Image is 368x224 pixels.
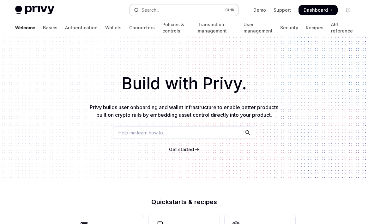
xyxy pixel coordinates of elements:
[225,8,235,13] span: Ctrl K
[331,20,353,35] a: API reference
[73,199,295,205] h2: Quickstarts & recipes
[15,20,35,35] a: Welcome
[306,20,323,35] a: Recipes
[274,7,291,13] a: Support
[162,20,190,35] a: Policies & controls
[244,20,273,35] a: User management
[65,20,98,35] a: Authentication
[129,20,155,35] a: Connectors
[43,20,57,35] a: Basics
[299,5,338,15] a: Dashboard
[130,4,239,16] button: Open search
[169,147,194,152] span: Get started
[105,20,122,35] a: Wallets
[343,5,353,15] button: Toggle dark mode
[118,129,166,136] span: Help me learn how to…
[253,7,266,13] a: Demo
[15,6,54,15] img: light logo
[280,20,298,35] a: Security
[304,7,328,13] span: Dashboard
[142,6,159,14] div: Search...
[10,71,358,96] h1: Build with Privy.
[198,20,236,35] a: Transaction management
[169,146,194,153] a: Get started
[90,104,278,118] span: Privy builds user onboarding and wallet infrastructure to enable better products built on crypto ...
